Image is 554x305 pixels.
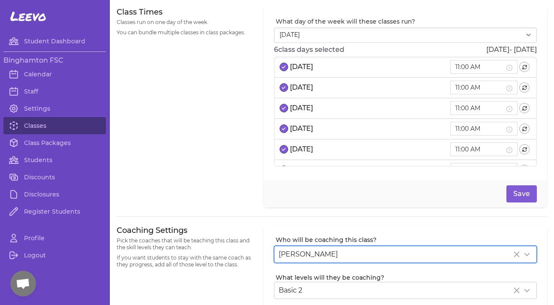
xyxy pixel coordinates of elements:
p: [DATE] [290,144,313,154]
p: [DATE] [290,103,313,113]
div: Open chat [10,271,36,296]
a: Staff [3,83,106,100]
button: select date [280,145,288,154]
span: [PERSON_NAME] [279,250,338,258]
a: Student Dashboard [3,33,106,50]
a: Disclosures [3,186,106,203]
label: What levels will they be coaching? [276,273,537,282]
p: [DATE] - [DATE] [486,45,537,55]
p: You can bundle multiple classes in class packages. [117,29,253,36]
input: 11:00 AM [455,124,505,133]
a: Students [3,151,106,169]
a: Logout [3,247,106,264]
p: [DATE] [290,82,313,93]
input: 11:00 AM [455,103,505,113]
input: 11:00 AM [455,145,505,154]
p: Classes run on one day of the week. [117,19,253,26]
input: 11:00 AM [455,83,505,92]
p: [DATE] [290,62,313,72]
a: Settings [3,100,106,117]
a: Discounts [3,169,106,186]
h3: Coaching Settings [117,225,253,236]
p: [DATE] [290,165,313,175]
span: Leevo [10,9,46,24]
a: Profile [3,230,106,247]
a: Calendar [3,66,106,83]
a: Classes [3,117,106,134]
p: Pick the coaches that will be teaching this class and the skill levels they can teach. [117,237,253,251]
p: [DATE] [290,124,313,134]
button: Save [506,185,537,202]
label: Who will be coaching this class? [276,236,537,244]
input: 11:00 AM [455,165,505,175]
button: select date [280,124,288,133]
h3: Binghamton FSC [3,55,106,66]
button: select date [280,104,288,112]
p: If you want students to stay with the same coach as they progress, add all of those level to the ... [117,254,253,268]
label: What day of the week will these classes run? [276,17,537,26]
button: Clear Selected [512,249,522,260]
button: select date [280,166,288,174]
button: Clear Selected [512,285,522,296]
span: Basic 2 [279,286,302,294]
button: select date [280,83,288,92]
p: 6 class days selected [274,45,344,55]
input: 11:00 AM [455,62,505,72]
a: Class Packages [3,134,106,151]
button: select date [280,63,288,71]
a: Register Students [3,203,106,220]
h3: Class Times [117,7,253,17]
